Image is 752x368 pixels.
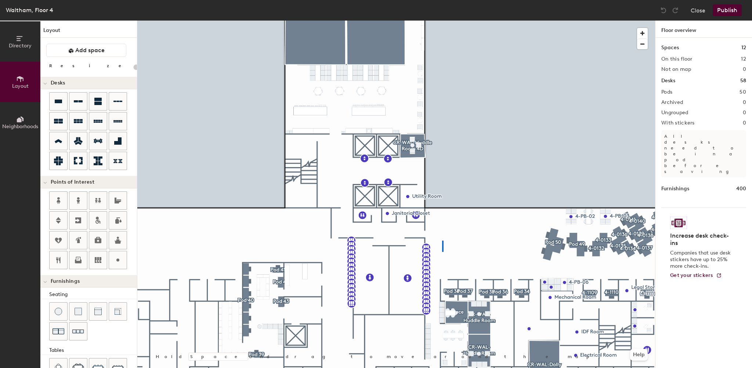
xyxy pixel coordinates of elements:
h1: Floor overview [655,21,752,38]
div: Waltham, Floor 4 [6,6,53,15]
h1: 12 [741,44,746,52]
h2: Not on map [661,66,691,72]
button: Couch (x3) [69,322,87,340]
h1: Desks [661,77,675,85]
h1: Layout [40,26,137,38]
span: Neighborhoods [2,123,38,130]
h2: Archived [661,100,683,105]
div: Seating [49,291,137,299]
button: Couch (corner) [109,302,127,321]
img: Undo [660,7,667,14]
h1: 58 [740,77,746,85]
h2: 12 [741,56,746,62]
h4: Increase desk check-ins [670,232,733,247]
span: Layout [12,83,29,89]
h2: 50 [740,89,746,95]
span: Points of Interest [51,179,94,185]
img: Couch (x2) [53,325,64,337]
a: Get your stickers [670,273,722,279]
span: Desks [51,80,65,86]
button: Publish [713,4,742,16]
img: Redo [672,7,679,14]
h1: 400 [736,185,746,193]
h2: With stickers [661,120,695,126]
img: Couch (middle) [94,308,102,315]
h1: Spaces [661,44,679,52]
h2: 0 [743,110,746,116]
button: Stool [49,302,68,321]
h2: 0 [743,120,746,126]
img: Couch (corner) [114,308,122,315]
h1: Furnishings [661,185,689,193]
button: Couch (x2) [49,322,68,340]
span: Add space [75,47,105,54]
p: Companies that use desk stickers have up to 25% more check-ins. [670,250,733,270]
span: Directory [9,43,32,49]
div: Resize [49,63,130,69]
p: All desks need to be in a pod before saving [661,130,746,177]
h2: 0 [743,100,746,105]
img: Cushion [75,308,82,315]
div: Tables [49,346,137,354]
button: Close [691,4,705,16]
button: Couch (middle) [89,302,107,321]
img: Stool [55,308,62,315]
h2: Pods [661,89,672,95]
span: Get your stickers [670,272,713,278]
h2: On this floor [661,56,693,62]
button: Add space [46,44,126,57]
img: Sticker logo [670,217,687,229]
h2: 0 [743,66,746,72]
img: Couch (x3) [72,326,84,337]
button: Help [630,349,648,361]
h2: Ungrouped [661,110,688,116]
span: Furnishings [51,278,80,284]
button: Cushion [69,302,87,321]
